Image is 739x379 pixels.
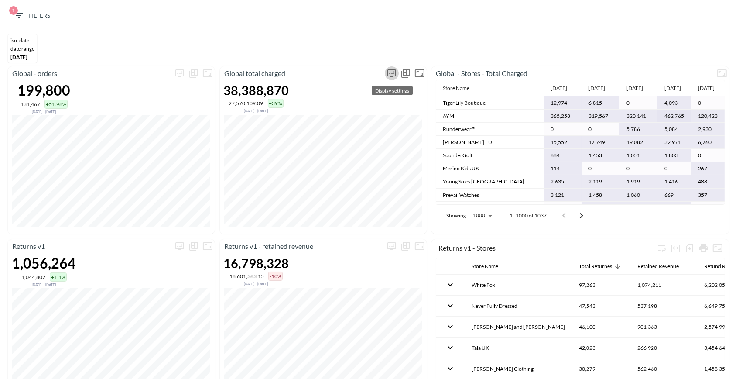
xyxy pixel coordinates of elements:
div: Wrap text [655,241,669,255]
button: Go to next page [573,207,590,224]
button: Fullscreen [201,66,215,80]
td: 0 [657,162,691,175]
td: 488 [691,175,725,188]
div: Show chart as table [399,239,413,253]
td: Prevail Watches [436,189,544,202]
button: expand row [443,298,458,313]
div: DATE RANGE [10,45,34,52]
td: 2,119 [582,175,619,188]
div: Display settings [372,86,413,95]
button: Fullscreen [413,239,427,253]
td: Tiger Lily Boutique [436,96,544,110]
th: 537,198 [630,296,697,316]
span: Display settings [385,239,399,253]
div: Toggle table layout between fixed and auto (default: auto) [669,241,683,255]
span: Filters [14,10,50,21]
p: Global - Stores - Total Charged [431,68,715,79]
div: Returns v1 - Stores [438,244,655,252]
div: +39% [268,99,284,108]
div: 199,800 [18,82,71,99]
td: 114 [544,162,582,175]
div: Show chart as table [399,66,413,80]
td: 0 [544,123,582,136]
th: 562,460 [630,358,697,379]
span: Display settings [385,66,399,80]
button: expand row [443,340,458,355]
div: -10% [268,272,283,281]
td: 462,765 [657,110,691,123]
td: 1,453 [582,149,619,162]
button: more [385,239,399,253]
th: [DATE] [657,80,691,96]
div: Number of rows selected for download: 471 [683,241,697,255]
div: Compared to Nov 19, 2024 - Apr 01, 2025 [18,109,71,114]
td: 4,093 [657,96,691,110]
p: Global total charged [220,68,385,79]
div: 38,388,870 [223,83,289,98]
td: 6,815 [582,96,619,110]
td: 365,258 [544,110,582,123]
th: 97,263 [572,275,630,295]
div: 1,056,264 [12,255,76,272]
span: Store Name [472,261,510,272]
div: +51.98% [44,100,68,109]
div: Compared to Nov 19, 2024 - Apr 01, 2025 [223,281,289,286]
button: Fullscreen [715,66,729,80]
button: expand row [443,277,458,292]
th: 47,543 [572,296,630,316]
p: Global - orders [8,68,173,79]
div: Compared to Nov 19, 2024 - Apr 01, 2025 [12,282,76,287]
td: 17,749 [582,136,619,149]
div: Show chart as table [187,66,201,80]
div: Show chart as table [187,239,201,253]
td: 267 [691,162,725,175]
td: 0 [544,202,582,215]
td: 1,051 [619,149,657,162]
div: 1,044,802 [21,274,45,280]
td: 1,803 [657,149,691,162]
td: 0 [582,123,619,136]
div: Print [697,241,711,255]
td: 669 [657,189,691,202]
td: 0 [691,96,725,110]
th: Tala UK [465,338,572,358]
td: 684 [544,149,582,162]
td: 1,060 [619,189,657,202]
td: 2,635 [544,175,582,188]
th: 901,363 [630,317,697,337]
td: 15,552 [544,136,582,149]
span: [DATE] [10,54,27,60]
span: Retained Revenue [637,261,690,272]
p: Showing [446,212,466,219]
div: +1.1% [50,272,67,282]
td: 3,121 [544,189,582,202]
td: Nordik Recovery [436,202,544,215]
td: 0 [691,202,725,215]
td: 25,944 [582,202,619,215]
td: 2,930 [691,123,725,136]
p: 1–1000 of 1037 [510,212,547,219]
button: Fullscreen [413,66,427,80]
div: Compared to Nov 19, 2024 - Apr 01, 2025 [223,108,289,113]
button: Fullscreen [711,241,725,255]
div: Total Returnes [579,261,612,272]
button: 1Filters [10,8,54,24]
th: Store Name [436,80,544,96]
td: 1,919 [619,175,657,188]
td: 6,760 [691,136,725,149]
th: Never Fully Dressed [465,296,572,316]
div: 27,570,109.09 [229,100,263,107]
span: Total Returnes [579,261,623,272]
th: Lucy and Yak [465,317,572,337]
span: 1 [9,6,18,15]
p: Returns v1 - retained revenue [220,241,385,252]
td: 5,084 [657,123,691,136]
td: 1,416 [657,175,691,188]
td: SounderGolf [436,149,544,162]
th: [DATE] [691,80,725,96]
button: expand row [443,361,458,376]
td: 357 [691,189,725,202]
td: Merino Kids UK [436,162,544,175]
td: AYM [436,110,544,123]
th: 42,023 [572,338,630,358]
